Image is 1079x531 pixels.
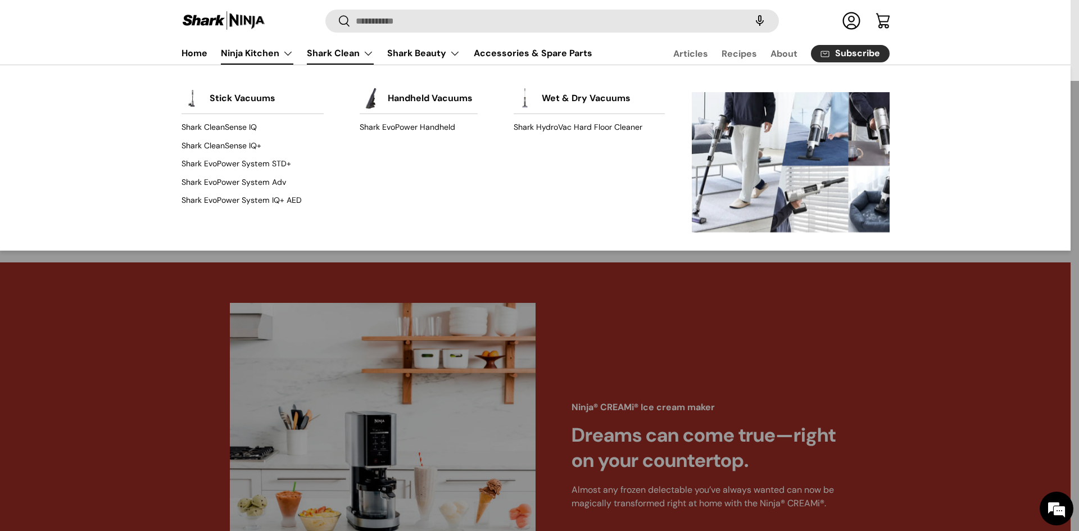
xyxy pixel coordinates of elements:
div: Minimize live chat window [184,6,211,33]
nav: Primary [182,42,592,65]
a: Articles [673,43,708,65]
span: Subscribe [835,49,880,58]
a: About [770,43,797,65]
a: Home [182,42,207,64]
a: Recipes [722,43,757,65]
div: Chat with us now [58,63,189,78]
speech-search-button: Search by voice [742,9,778,34]
span: We're online! [65,142,155,255]
textarea: Type your message and hit 'Enter' [6,307,214,346]
a: Subscribe [811,45,890,62]
a: Accessories & Spare Parts [474,42,592,64]
summary: Shark Clean [300,42,380,65]
summary: Ninja Kitchen [214,42,300,65]
nav: Secondary [646,42,890,65]
summary: Shark Beauty [380,42,467,65]
img: Shark Ninja Philippines [182,10,266,32]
